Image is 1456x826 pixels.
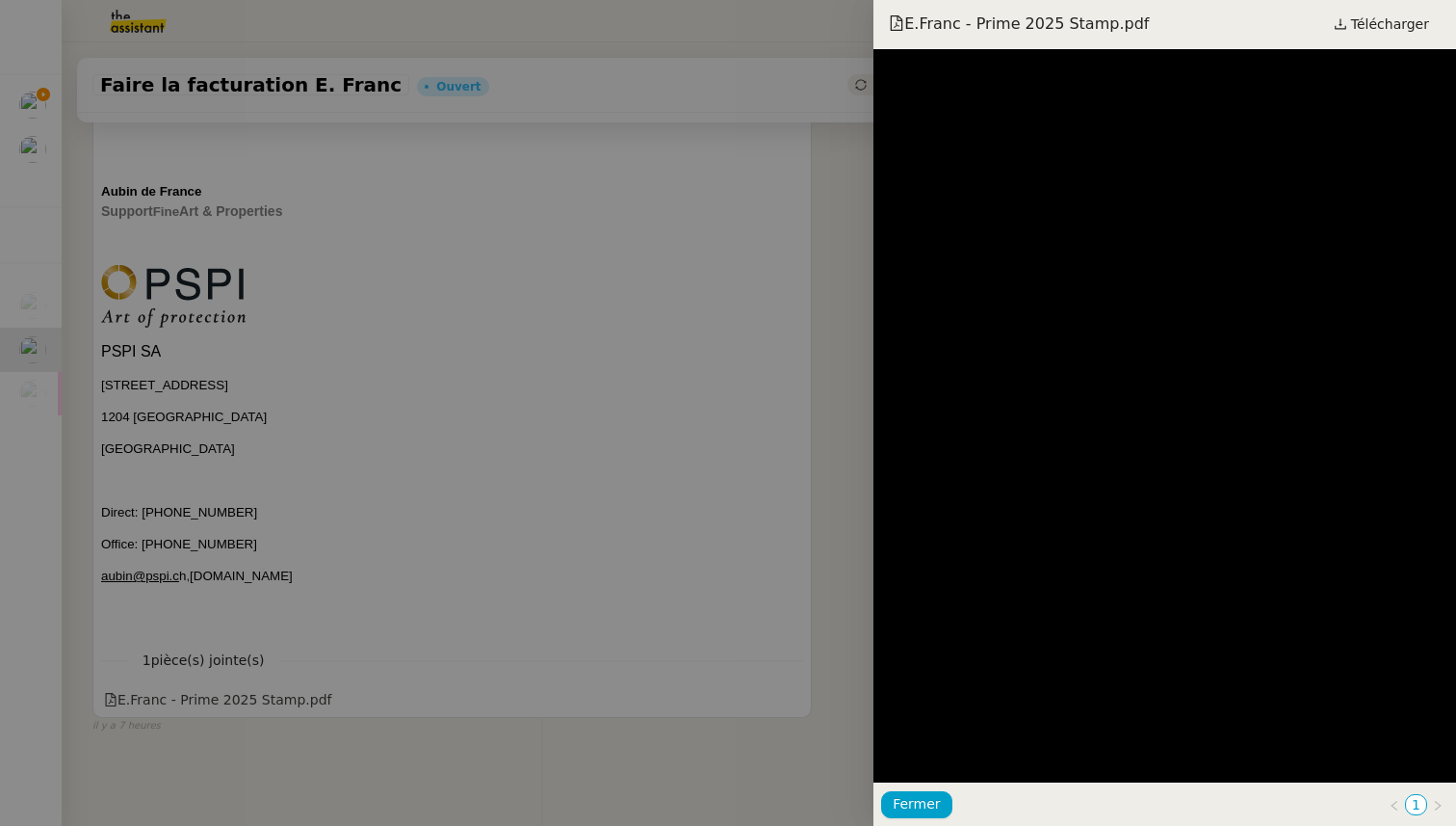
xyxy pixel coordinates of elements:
button: Fermer [881,791,951,818]
span: Fermer [893,793,940,815]
a: Télécharger [1322,11,1441,38]
li: 1 [1405,794,1427,815]
a: 1 [1406,795,1426,814]
button: Page suivante [1427,794,1448,815]
span: Télécharger [1351,12,1429,37]
span: E.Franc - Prime 2025 Stamp.pdf [889,13,1149,35]
button: Page précédente [1384,794,1405,815]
